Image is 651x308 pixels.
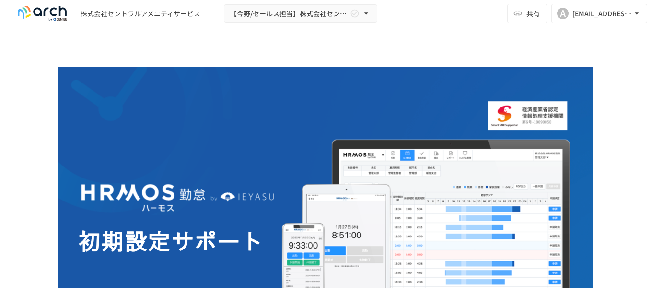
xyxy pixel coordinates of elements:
[572,8,632,20] div: [EMAIL_ADDRESS][DOMAIN_NAME]
[81,9,200,19] div: 株式会社セントラルアメニティサービス
[557,8,569,19] div: A
[230,8,348,20] span: 【今野/セールス担当】株式会社セントラルアメニティサービス様_初期設定サポート
[551,4,647,23] button: A[EMAIL_ADDRESS][DOMAIN_NAME]
[526,8,540,19] span: 共有
[507,4,547,23] button: 共有
[12,6,73,21] img: logo-default@2x-9cf2c760.svg
[224,4,377,23] button: 【今野/セールス担当】株式会社セントラルアメニティサービス様_初期設定サポート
